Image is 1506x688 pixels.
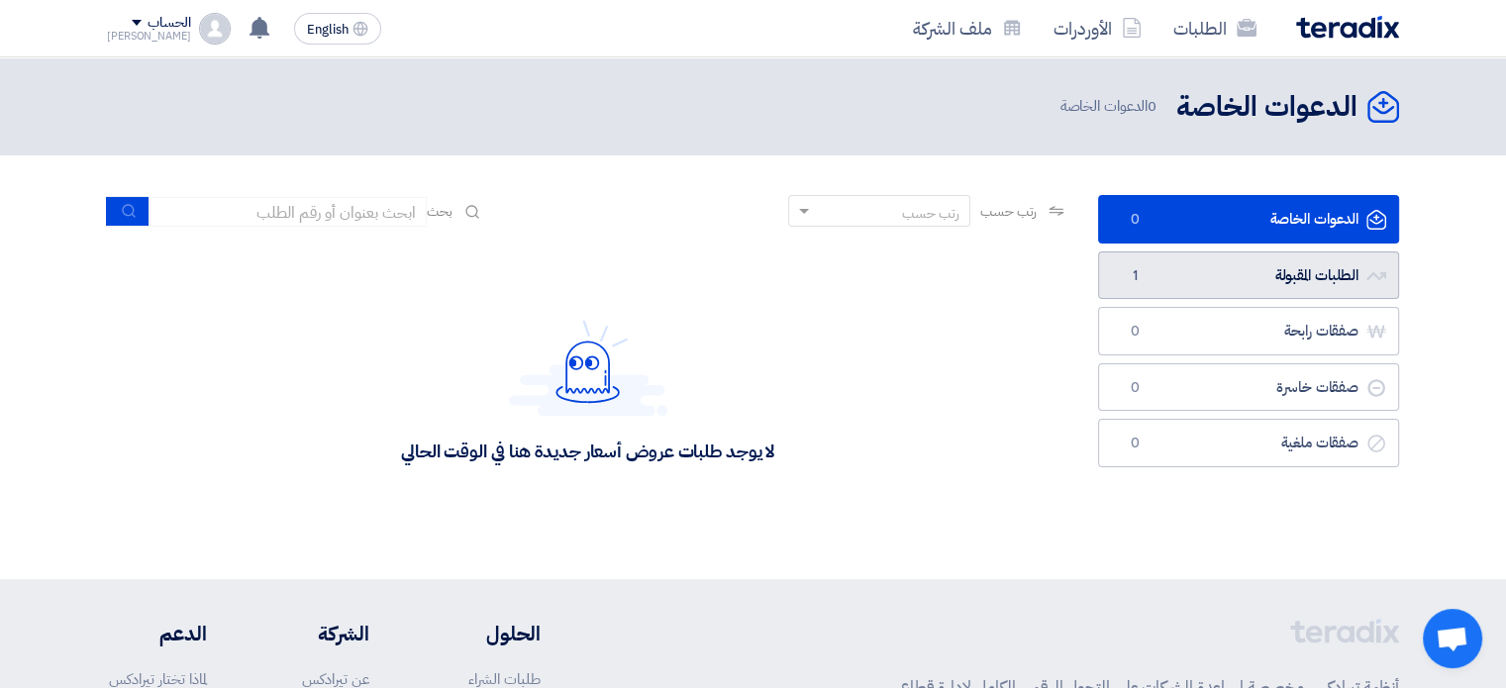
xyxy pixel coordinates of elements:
button: English [294,13,381,45]
span: بحث [427,201,452,222]
img: Hello [509,320,667,416]
li: الحلول [429,619,541,648]
div: رتب حسب [902,203,959,224]
img: profile_test.png [199,13,231,45]
div: [PERSON_NAME] [107,31,191,42]
a: الدعوات الخاصة0 [1098,195,1399,244]
a: الطلبات المقبولة1 [1098,251,1399,300]
a: صفقات ملغية0 [1098,419,1399,467]
li: الشركة [266,619,369,648]
a: صفقات خاسرة0 [1098,363,1399,412]
div: الحساب [148,15,190,32]
a: الطلبات [1157,5,1272,51]
a: الأوردرات [1038,5,1157,51]
span: الدعوات الخاصة [1059,95,1160,118]
h2: الدعوات الخاصة [1176,88,1357,127]
span: 0 [1123,210,1147,230]
img: Teradix logo [1296,16,1399,39]
span: 0 [1123,322,1147,342]
span: English [307,23,349,37]
span: 1 [1123,266,1147,286]
a: Open chat [1423,609,1482,668]
input: ابحث بعنوان أو رقم الطلب [150,197,427,227]
div: لا يوجد طلبات عروض أسعار جديدة هنا في الوقت الحالي [401,440,774,462]
a: صفقات رابحة0 [1098,307,1399,355]
span: 0 [1123,434,1147,453]
span: رتب حسب [980,201,1037,222]
span: 0 [1123,378,1147,398]
li: الدعم [107,619,207,648]
span: 0 [1148,95,1156,117]
a: ملف الشركة [897,5,1038,51]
